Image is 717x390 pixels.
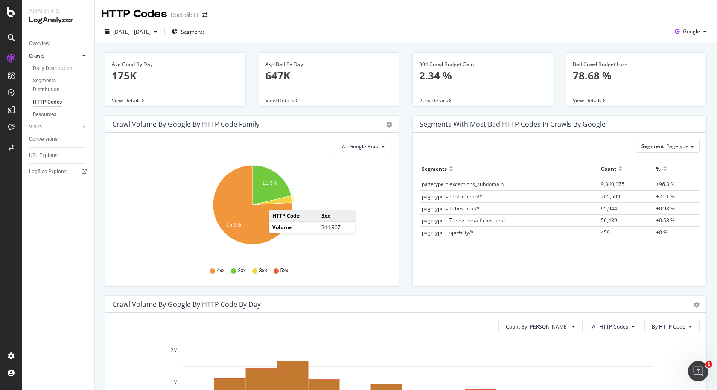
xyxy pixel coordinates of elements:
[644,320,700,333] button: By HTTP Code
[29,167,88,176] a: Logfiles Explorer
[29,135,58,144] div: Conversions
[342,143,378,150] span: All Google Bots
[498,320,583,333] button: Count By [PERSON_NAME]
[112,68,239,83] p: 175K
[420,120,606,128] div: Segments with most bad HTTP codes in Crawls by google
[33,110,56,119] div: Resources
[573,97,602,104] span: View Details
[29,15,87,25] div: LogAnalyzer
[652,323,685,330] span: By HTTP Code
[694,302,700,308] div: gear
[181,28,205,35] span: Segments
[318,210,355,221] td: 3xx
[29,52,80,61] a: Crawls
[573,61,700,68] div: Bad Crawl Budget Loss
[29,151,88,160] a: URL Explorer
[102,25,161,38] button: [DATE] - [DATE]
[29,122,80,131] a: Visits
[592,323,628,330] span: All HTTP Codes
[419,61,546,68] div: 304 Crawl Budget Gain
[33,64,88,73] a: Daily Distribution
[601,217,617,224] span: 56,439
[601,193,620,200] span: 205,509
[33,110,88,119] a: Resources
[601,162,616,175] div: Count
[265,61,393,68] div: Avg Bad By Day
[419,97,448,104] span: View Details
[656,193,675,200] span: +2.11 %
[170,379,178,385] text: 1M
[422,217,508,224] span: pagetype = Tunnel-resa-fiches-pract
[29,52,44,61] div: Crawls
[112,61,239,68] div: Avg Good By Day
[422,193,482,200] span: pagetype = profile_crap/*
[506,323,568,330] span: Count By Day
[102,7,167,21] div: HTTP Codes
[419,68,546,83] p: 2.34 %
[171,11,199,19] div: Doctolib IT
[585,320,642,333] button: All HTTP Codes
[335,140,392,153] button: All Google Bots
[29,151,58,160] div: URL Explorer
[318,221,355,233] td: 344,967
[238,267,246,274] span: 2xx
[269,221,318,233] td: Volume
[262,180,277,186] text: 21.3%
[33,76,88,94] a: Segments Distribution
[656,217,675,224] span: +0.58 %
[601,205,617,212] span: 95,944
[227,222,241,228] text: 75.9%
[601,180,624,188] span: 9,340,175
[29,7,87,15] div: Analytics
[33,76,80,94] div: Segments Distribution
[422,205,480,212] span: pagetype = fiches-prat/*
[217,267,225,274] span: 4xx
[29,39,50,48] div: Overview
[259,267,267,274] span: 3xx
[29,135,88,144] a: Conversions
[112,160,393,259] svg: A chart.
[29,39,88,48] a: Overview
[170,347,178,353] text: 2M
[168,25,208,38] button: Segments
[113,28,151,35] span: [DATE] - [DATE]
[33,98,62,107] div: HTTP Codes
[202,12,207,18] div: arrow-right-arrow-left
[29,122,42,131] div: Visits
[112,97,141,104] span: View Details
[112,300,261,309] div: Crawl Volume by google by HTTP Code by Day
[29,167,67,176] div: Logfiles Explorer
[386,122,392,128] div: gear
[688,361,708,381] iframe: Intercom live chat
[671,25,710,38] button: Google
[33,98,88,107] a: HTTP Codes
[641,143,664,150] span: Segment
[666,143,688,150] span: Pagetype
[683,28,700,35] span: Google
[705,361,712,368] span: 1
[656,162,661,175] div: %
[656,180,675,188] span: +96.3 %
[656,229,667,236] span: +0 %
[656,205,675,212] span: +0.98 %
[280,267,289,274] span: 5xx
[265,68,393,83] p: 647K
[601,229,610,236] span: 459
[422,180,504,188] span: pagetype = exceptions_subdomain
[265,97,294,104] span: View Details
[112,120,259,128] div: Crawl Volume by google by HTTP Code Family
[422,229,474,236] span: pagetype = spe+city/*
[573,68,700,83] p: 78.68 %
[422,162,447,175] div: Segments
[33,64,73,73] div: Daily Distribution
[269,210,318,221] td: HTTP Code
